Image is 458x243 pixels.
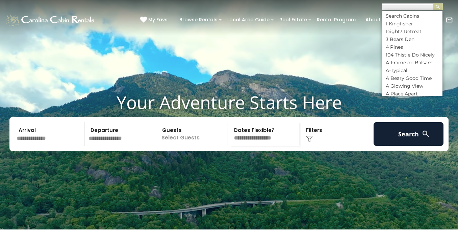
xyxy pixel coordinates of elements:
li: A Place Apart [382,91,442,97]
a: About [362,15,384,25]
li: 1 Kingfisher [382,21,442,27]
a: Local Area Guide [224,15,273,25]
li: A Beary Good Time [382,75,442,81]
img: mail-regular-white.png [446,16,453,24]
li: 104 Thistle Do Nicely [382,52,442,58]
a: Browse Rentals [176,15,221,25]
button: Search [374,122,443,146]
img: White-1-1-2.png [5,13,96,27]
a: My Favs [140,16,169,24]
a: Real Estate [276,15,310,25]
span: My Favs [148,16,168,23]
li: Search Cabins [382,13,442,19]
h1: Your Adventure Starts Here [5,92,453,113]
p: Select Guests [158,122,228,146]
img: search-regular-white.png [422,130,430,138]
li: A Glowing View [382,83,442,89]
li: 3 Bears Den [382,36,442,42]
a: Rental Program [313,15,359,25]
li: A-Frame on Balsam [382,60,442,66]
li: 1eight3 Retreat [382,28,442,35]
img: filter--v1.png [306,136,313,142]
li: A-Typical [382,67,442,73]
li: 4 Pines [382,44,442,50]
